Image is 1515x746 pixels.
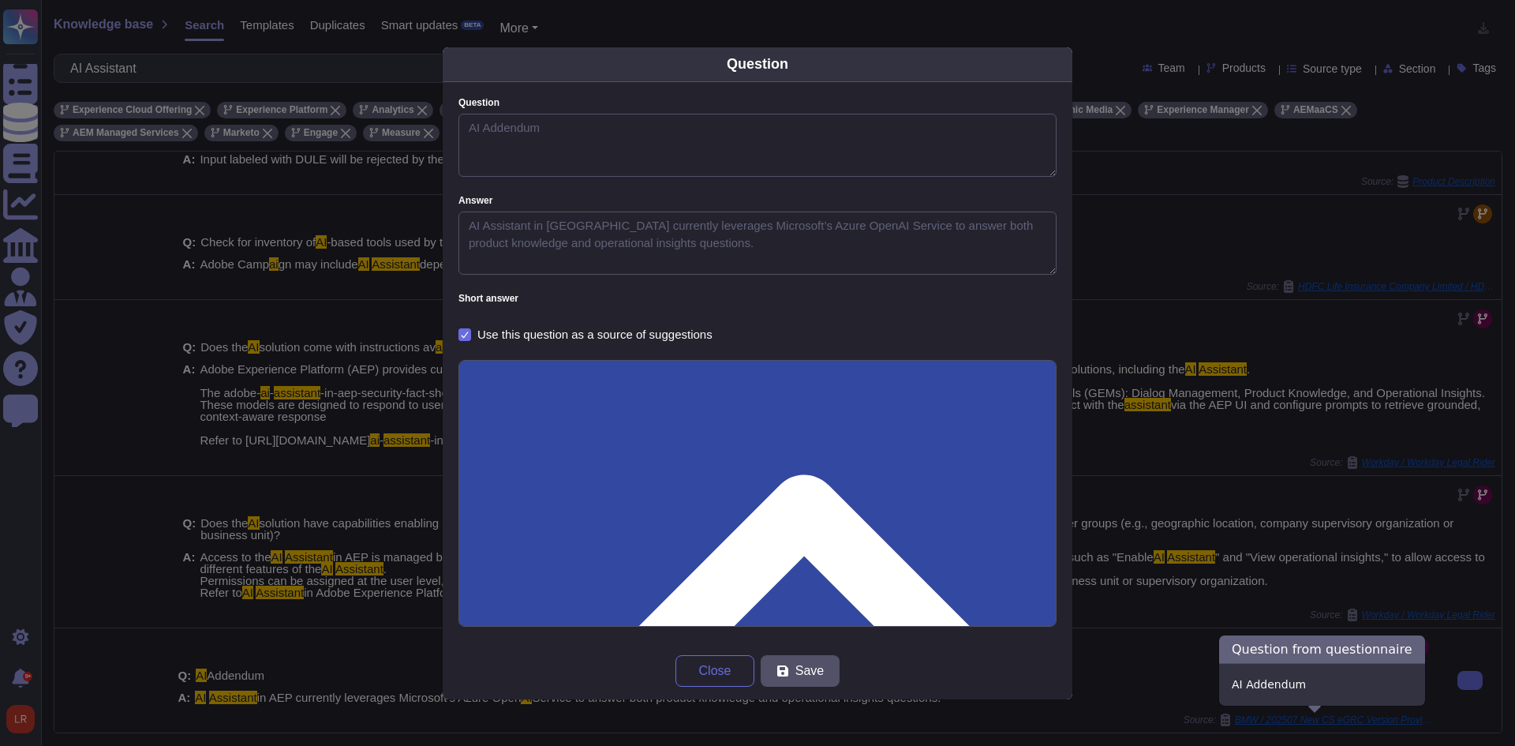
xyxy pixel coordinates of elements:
button: Close [675,655,754,687]
label: Question [458,98,1057,107]
label: Answer [458,196,1057,205]
label: Short answer [458,294,1057,303]
div: Question [727,54,788,75]
textarea: AI Addendum [458,114,1057,177]
h3: Question from questionnaire [1219,635,1425,664]
span: Close [699,665,731,677]
textarea: AI Assistant in [GEOGRAPHIC_DATA] currently leverages Microsoft’s Azure OpenAI Service to answer ... [458,212,1057,275]
span: Save [795,665,824,677]
button: Save [761,655,840,687]
div: AI Addendum [1219,664,1425,706]
div: Use this question as a source of suggestions [477,328,713,340]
